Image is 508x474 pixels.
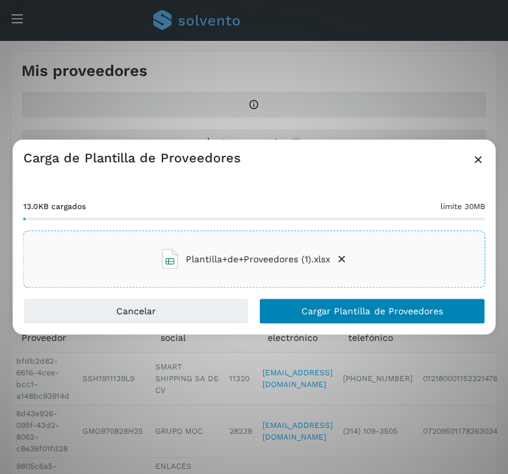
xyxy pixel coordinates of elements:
[23,150,241,166] h3: Carga de Plantilla de Proveedores
[23,201,86,212] span: 13.0KB cargados
[116,306,156,316] span: Cancelar
[186,253,330,266] span: Plantilla+de+Proveedores (1).xlsx
[301,306,442,316] span: Cargar Plantilla de Proveedores
[23,298,249,324] button: Cancelar
[259,298,485,324] button: Cargar Plantilla de Proveedores
[440,201,485,212] span: límite 30MB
